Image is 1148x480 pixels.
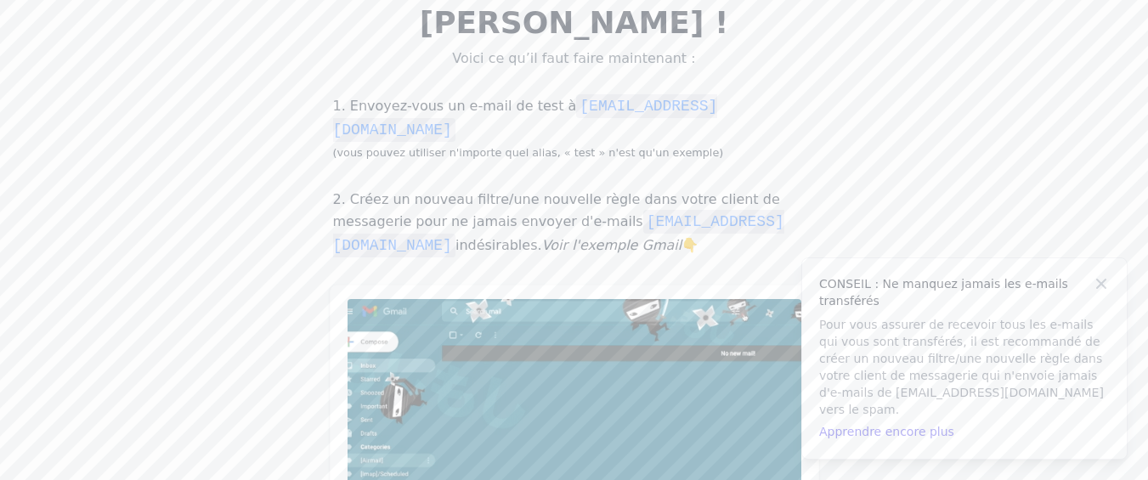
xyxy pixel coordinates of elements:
font: Pour vous assurer de recevoir tous les e-mails qui vous sont transférés, il est recommandé de cré... [819,318,1104,416]
font: Voici ce qu’il faut faire maintenant : [452,50,695,66]
font: 👇 [681,237,698,253]
font: Voir l'exemple Gmail [542,237,682,253]
a: Apprendre encore plus [819,425,954,438]
font: indésirables. [455,237,542,253]
code: [EMAIL_ADDRESS][DOMAIN_NAME] [333,210,784,257]
font: CONSEIL : Ne manquez jamais les e-mails transférés [819,277,1068,308]
font: (vous pouvez utiliser n'importe quel alias, « test » n'est qu'un exemple) [333,146,724,159]
font: 2. Créez un nouveau filtre/une nouvelle règle dans votre client de messagerie pour ne jamais envo... [333,191,780,229]
font: 1. Envoyez-vous un e-mail de test à [333,98,577,114]
code: [EMAIL_ADDRESS][DOMAIN_NAME] [333,94,718,142]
